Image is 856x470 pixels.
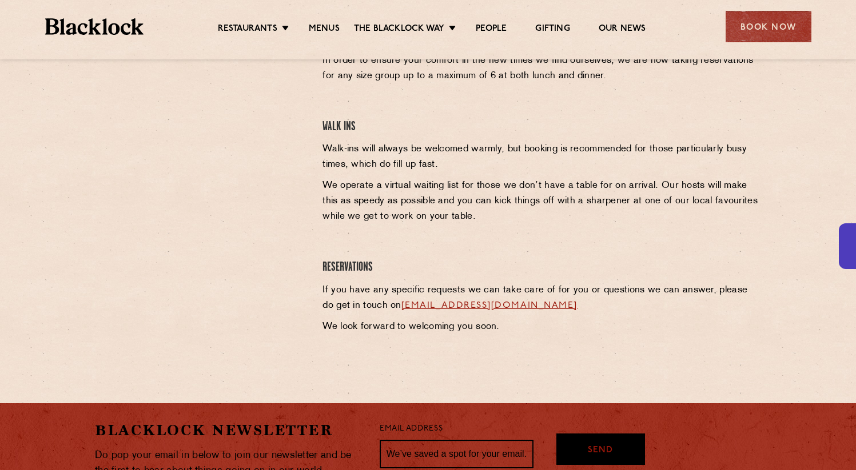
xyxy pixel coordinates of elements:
h4: Reservations [323,260,761,275]
a: People [476,23,507,36]
img: BL_Textured_Logo-footer-cropped.svg [45,18,144,35]
a: Our News [599,23,646,36]
a: [EMAIL_ADDRESS][DOMAIN_NAME] [401,301,578,310]
a: Restaurants [218,23,277,36]
p: We operate a virtual waiting list for those we don’t have a table for on arrival. Our hosts will ... [323,178,761,224]
span: Send [588,444,613,457]
div: Book Now [726,11,811,42]
h4: Walk Ins [323,119,761,135]
p: If you have any specific requests we can take care of for you or questions we can answer, please ... [323,283,761,314]
h2: Blacklock Newsletter [95,420,363,440]
input: We’ve saved a spot for your email... [380,440,533,468]
p: We look forward to welcoming you soon. [323,319,761,335]
a: Menus [309,23,340,36]
p: Walk-ins will always be welcomed warmly, but booking is recommended for those particularly busy t... [323,142,761,172]
p: In order to ensure your comfort in the new times we find ourselves, we are now taking reservation... [323,53,761,84]
a: Gifting [535,23,570,36]
label: Email Address [380,423,443,436]
iframe: OpenTable make booking widget [136,16,264,188]
a: The Blacklock Way [354,23,444,36]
